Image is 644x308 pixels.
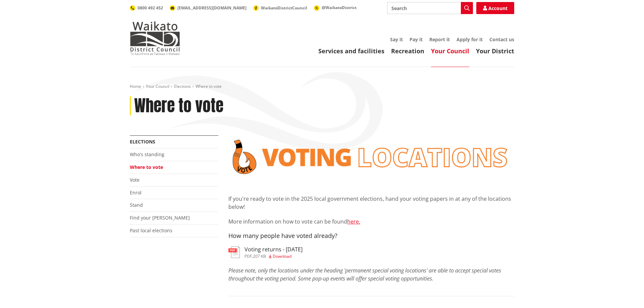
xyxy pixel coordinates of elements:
[245,246,303,253] h3: Voting returns - [DATE]
[130,84,514,89] nav: breadcrumb
[130,83,141,89] a: Home
[322,5,357,10] span: @WaikatoDistrict
[228,246,240,258] img: document-pdf.svg
[489,36,514,43] a: Contact us
[130,21,180,55] img: Waikato District Council - Te Kaunihera aa Takiwaa o Waikato
[170,5,247,11] a: [EMAIL_ADDRESS][DOMAIN_NAME]
[130,214,190,221] a: Find your [PERSON_NAME]
[228,135,514,178] img: voting locations banner
[130,138,155,145] a: Elections
[130,202,143,208] a: Stand
[390,36,403,43] a: Say it
[273,253,291,259] span: Download
[347,218,360,225] a: here.
[130,177,140,183] a: Vote
[134,96,223,116] h1: Where to vote
[146,83,169,89] a: Your Council
[130,5,163,11] a: 0800 492 452
[391,47,424,55] a: Recreation
[130,189,142,196] a: Enrol
[318,47,384,55] a: Services and facilities
[228,195,514,211] p: If you're ready to vote in the 2025 local government elections, hand your voting papers in at any...
[174,83,191,89] a: Elections
[253,5,307,11] a: WaikatoDistrictCouncil
[410,36,423,43] a: Pay it
[196,83,222,89] span: Where to vote
[431,47,469,55] a: Your Council
[245,253,252,259] span: pdf
[130,164,163,170] a: Where to vote
[138,5,163,11] span: 0800 492 452
[228,267,501,282] em: Please note, only the locations under the heading 'permanent special voting locations' are able t...
[130,227,172,234] a: Past local elections
[253,253,266,259] span: 207 KB
[261,5,307,11] span: WaikatoDistrictCouncil
[429,36,450,43] a: Report it
[228,232,514,240] h4: How many people have voted already?
[177,5,247,11] span: [EMAIL_ADDRESS][DOMAIN_NAME]
[228,246,303,258] a: Voting returns - [DATE] pdf,207 KB Download
[130,151,164,158] a: Who's standing
[314,5,357,10] a: @WaikatoDistrict
[476,47,514,55] a: Your District
[245,254,303,258] div: ,
[476,2,514,14] a: Account
[457,36,483,43] a: Apply for it
[228,218,514,226] p: More information on how to vote can be found
[387,2,473,14] input: Search input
